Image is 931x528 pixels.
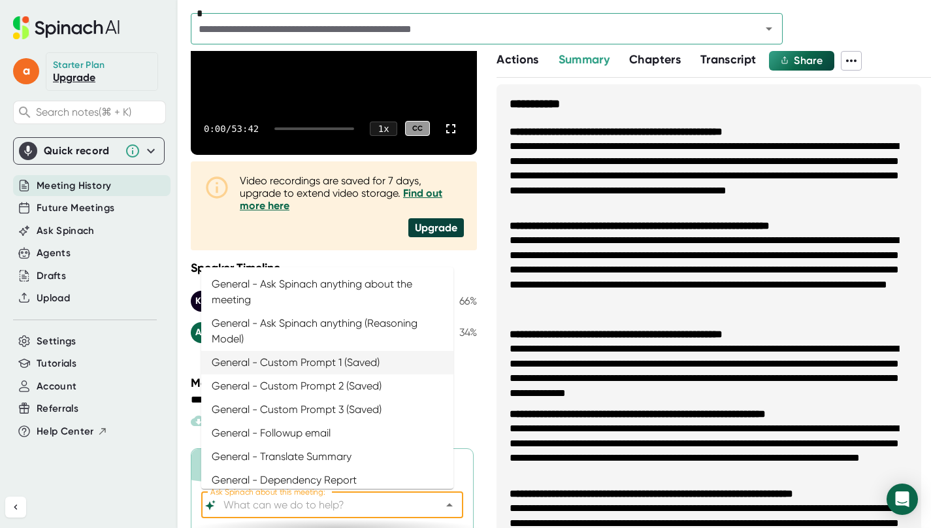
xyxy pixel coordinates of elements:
input: What can we do to help? [221,496,421,514]
span: Summary [559,52,610,67]
button: Tutorials [37,356,76,371]
button: Settings [37,334,76,349]
li: General - Ask Spinach anything about the meeting [201,272,453,312]
button: Help Center [37,424,108,439]
span: Share [794,54,823,67]
span: a [13,58,39,84]
div: Kristina Novokreshchenova [191,291,269,312]
li: General - Dependency Report [201,469,453,492]
button: Account [37,379,76,394]
button: Ask Spinach [37,223,95,239]
span: Chapters [629,52,681,67]
div: KN [191,291,212,312]
div: 66 % [444,295,477,307]
div: 1 x [370,122,397,136]
div: 34 % [444,326,477,338]
button: Collapse sidebar [5,497,26,518]
button: Drafts [37,269,66,284]
button: Open [760,20,778,38]
div: Upgrade [408,218,464,237]
div: Starter Plan [53,59,105,71]
button: Agents [37,246,71,261]
div: Open Intercom Messenger [887,484,918,515]
button: Share [769,51,834,71]
span: Search notes (⌘ + K) [36,106,162,118]
div: CC [405,121,430,136]
span: Transcript [700,52,757,67]
button: Meeting History [37,178,111,193]
button: Actions [497,51,538,69]
button: Close [440,496,459,514]
div: Quick record [19,138,159,164]
button: Summary [559,51,610,69]
button: Upload [37,291,70,306]
li: General - Custom Prompt 1 (Saved) [201,351,453,374]
button: Referrals [37,401,78,416]
li: General - Translate Summary [201,445,453,469]
span: Actions [497,52,538,67]
div: Quick record [44,144,118,157]
span: Help Center [37,424,94,439]
a: Upgrade [53,71,95,84]
div: Speaker Timeline [191,261,477,275]
button: Chapters [629,51,681,69]
div: Amara Anwar [191,322,269,343]
div: AA [191,322,212,343]
li: General - Followup email [201,421,453,445]
div: Video recordings are saved for 7 days, upgrade to extend video storage. [240,174,464,212]
button: Transcript [700,51,757,69]
li: General - Ask Spinach anything (Reasoning Model) [201,312,453,351]
div: Paid feature [191,413,293,429]
a: Find out more here [240,187,442,212]
li: General - Custom Prompt 3 (Saved) [201,398,453,421]
li: General - Custom Prompt 2 (Saved) [201,374,453,398]
div: 0:00 / 53:42 [204,124,259,134]
button: Future Meetings [37,201,114,216]
div: Meeting Attendees [191,375,480,391]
